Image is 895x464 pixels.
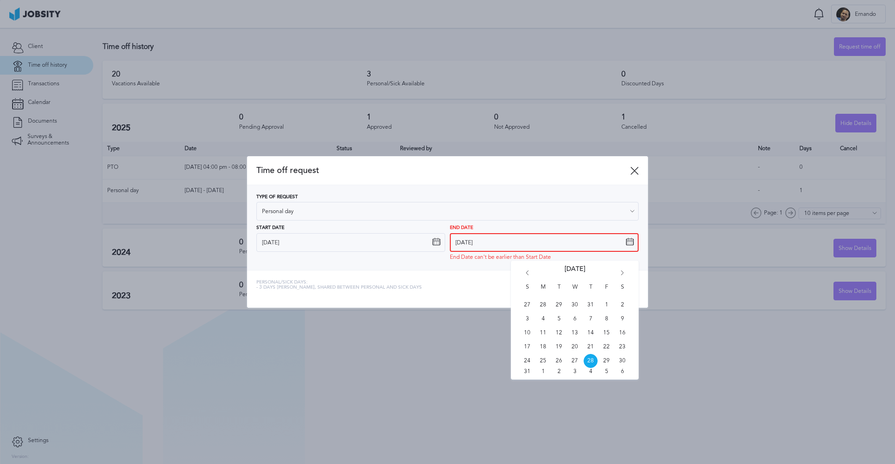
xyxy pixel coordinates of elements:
span: Start Date [256,225,284,231]
span: Thu Aug 07 2025 [584,312,598,326]
span: S [615,284,629,298]
span: Type of Request [256,194,298,200]
span: Thu Aug 21 2025 [584,340,598,354]
span: Sat Aug 09 2025 [615,312,629,326]
span: Fri Aug 15 2025 [599,326,613,340]
span: Wed Aug 27 2025 [568,354,582,368]
span: End Date [450,225,473,231]
span: Wed Aug 13 2025 [568,326,582,340]
span: Fri Aug 22 2025 [599,340,613,354]
span: T [584,284,598,298]
span: M [536,284,550,298]
span: Sun Aug 24 2025 [520,354,534,368]
span: Tue Aug 19 2025 [552,340,566,354]
i: Go back 1 month [523,270,531,279]
span: [DATE] [565,265,585,284]
span: Mon Sep 01 2025 [536,368,550,375]
span: W [568,284,582,298]
span: Sun Aug 17 2025 [520,340,534,354]
span: Mon Aug 11 2025 [536,326,550,340]
span: Fri Sep 05 2025 [599,368,613,375]
span: Tue Jul 29 2025 [552,298,566,312]
span: Thu Jul 31 2025 [584,298,598,312]
span: Thu Aug 28 2025 [584,354,598,368]
span: Thu Sep 04 2025 [584,368,598,375]
span: Sat Aug 23 2025 [615,340,629,354]
span: Sun Aug 10 2025 [520,326,534,340]
span: Sat Aug 02 2025 [615,298,629,312]
span: Sun Jul 27 2025 [520,298,534,312]
i: Go forward 1 month [618,270,626,279]
span: Mon Jul 28 2025 [536,298,550,312]
span: Tue Aug 26 2025 [552,354,566,368]
span: Fri Aug 08 2025 [599,312,613,326]
span: Fri Aug 29 2025 [599,354,613,368]
span: Thu Aug 14 2025 [584,326,598,340]
span: Wed Aug 06 2025 [568,312,582,326]
span: S [520,284,534,298]
span: Wed Sep 03 2025 [568,368,582,375]
span: Wed Aug 20 2025 [568,340,582,354]
span: T [552,284,566,298]
span: Sun Aug 03 2025 [520,312,534,326]
span: Wed Jul 30 2025 [568,298,582,312]
span: Sat Sep 06 2025 [615,368,629,375]
span: Sat Aug 16 2025 [615,326,629,340]
span: Tue Aug 12 2025 [552,326,566,340]
span: Sun Aug 31 2025 [520,368,534,375]
span: Mon Aug 18 2025 [536,340,550,354]
span: End Date can't be earlier than Start Date [450,254,551,261]
span: F [599,284,613,298]
span: Mon Aug 25 2025 [536,354,550,368]
span: Tue Sep 02 2025 [552,368,566,375]
span: - 3 days [PERSON_NAME], shared between personal and sick days [256,285,422,291]
span: Sat Aug 30 2025 [615,354,629,368]
span: Personal/Sick days: [256,280,422,285]
span: Time off request [256,166,630,175]
span: Mon Aug 04 2025 [536,312,550,326]
span: Tue Aug 05 2025 [552,312,566,326]
span: Fri Aug 01 2025 [599,298,613,312]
